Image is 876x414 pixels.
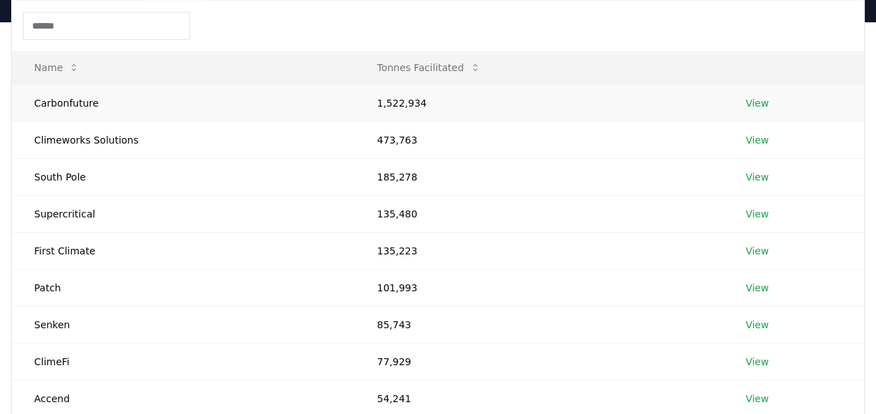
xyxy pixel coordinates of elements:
a: View [746,133,769,147]
a: View [746,170,769,184]
a: View [746,244,769,258]
td: 185,278 [355,158,723,195]
td: Patch [12,269,355,306]
a: View [746,318,769,332]
td: Supercritical [12,195,355,232]
td: First Climate [12,232,355,269]
td: Senken [12,306,355,343]
td: 135,223 [355,232,723,269]
td: 473,763 [355,121,723,158]
td: 135,480 [355,195,723,232]
button: Name [23,54,91,82]
a: View [746,207,769,221]
td: Carbonfuture [12,84,355,121]
td: South Pole [12,158,355,195]
td: ClimeFi [12,343,355,380]
a: View [746,281,769,295]
button: Tonnes Facilitated [366,54,492,82]
td: Climeworks Solutions [12,121,355,158]
td: 1,522,934 [355,84,723,121]
td: 85,743 [355,306,723,343]
a: View [746,392,769,406]
td: 77,929 [355,343,723,380]
td: 101,993 [355,269,723,306]
a: View [746,96,769,110]
a: View [746,355,769,369]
